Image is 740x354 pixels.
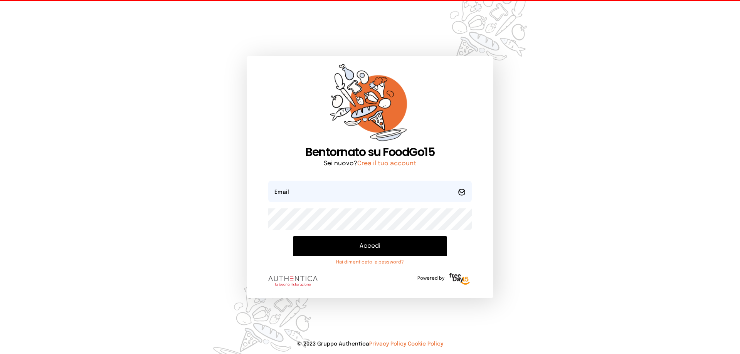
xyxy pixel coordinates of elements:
img: logo.8f33a47.png [268,276,318,286]
a: Cookie Policy [408,341,443,347]
h1: Bentornato su FoodGo15 [268,145,472,159]
button: Accedi [293,236,447,256]
a: Privacy Policy [369,341,406,347]
a: Hai dimenticato la password? [293,259,447,265]
p: © 2023 Gruppo Authentica [12,340,728,348]
p: Sei nuovo? [268,159,472,168]
img: sticker-orange.65babaf.png [330,64,410,145]
img: logo-freeday.3e08031.png [447,272,472,287]
span: Powered by [417,275,444,282]
a: Crea il tuo account [357,160,416,167]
